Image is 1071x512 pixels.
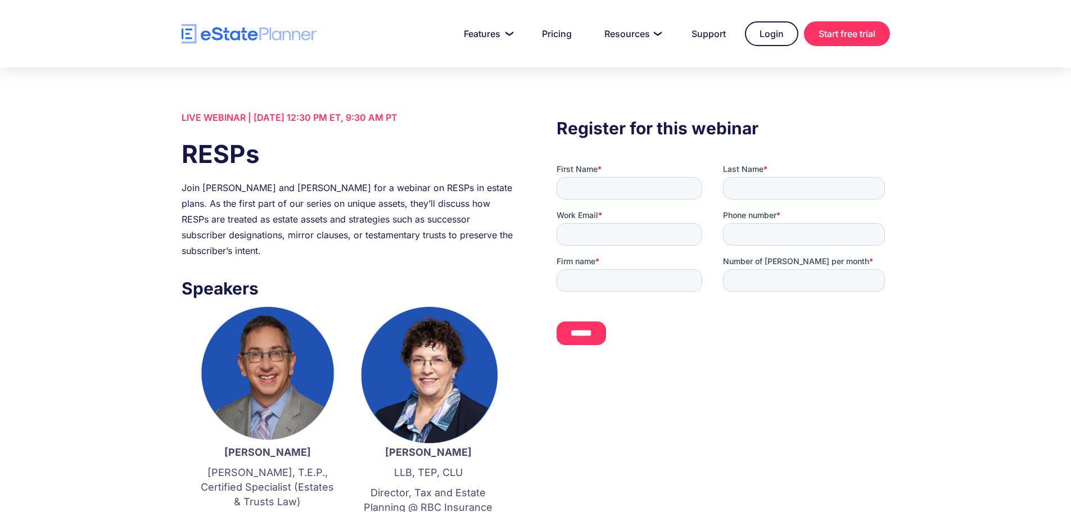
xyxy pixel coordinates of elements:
[450,22,523,45] a: Features
[385,446,472,458] strong: [PERSON_NAME]
[182,110,514,125] div: LIVE WEBINAR | [DATE] 12:30 PM ET, 9:30 AM PT
[182,275,514,301] h3: Speakers
[678,22,739,45] a: Support
[182,180,514,259] div: Join [PERSON_NAME] and [PERSON_NAME] for a webinar on RESPs in estate plans. As the first part of...
[182,24,317,44] a: home
[198,465,337,509] p: [PERSON_NAME], T.E.P., Certified Specialist (Estates & Trusts Law)
[557,164,889,365] iframe: Form 0
[804,21,890,46] a: Start free trial
[182,137,514,171] h1: RESPs
[591,22,672,45] a: Resources
[557,115,889,141] h3: Register for this webinar
[745,21,798,46] a: Login
[359,465,498,480] p: LLB, TEP, CLU
[224,446,311,458] strong: [PERSON_NAME]
[528,22,585,45] a: Pricing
